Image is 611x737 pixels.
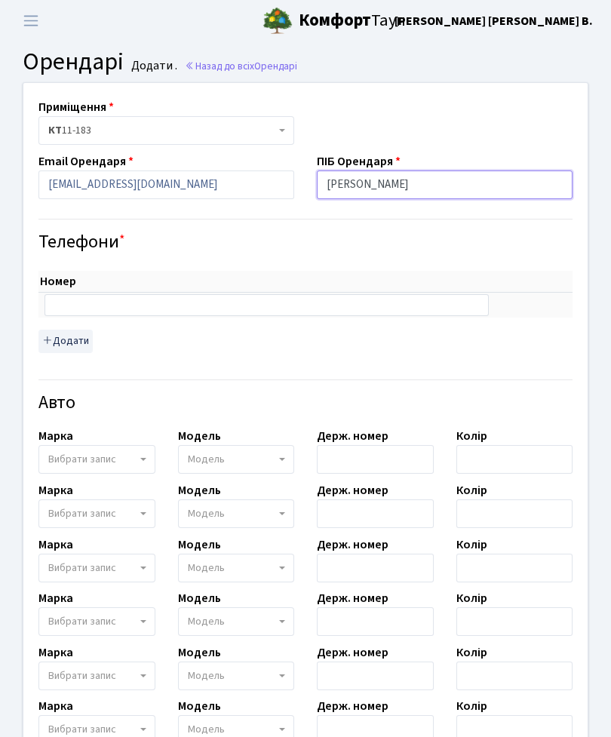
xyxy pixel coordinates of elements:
[456,427,487,445] label: Колір
[317,427,388,445] label: Держ. номер
[12,8,50,33] button: Переключити навігацію
[128,59,177,73] small: Додати .
[395,13,593,29] b: [PERSON_NAME] [PERSON_NAME] В.
[185,59,297,73] a: Назад до всіхОрендарі
[38,643,73,662] label: Марка
[263,6,293,36] img: logo.png
[38,427,73,445] label: Марка
[188,560,225,576] span: Модель
[23,45,124,79] span: Орендарі
[48,123,62,138] b: КТ
[48,614,116,629] span: Вибрати запис
[188,722,225,737] span: Модель
[38,232,573,253] h4: Телефони
[178,643,221,662] label: Модель
[317,152,401,170] label: ПІБ Орендаря
[395,12,593,30] a: [PERSON_NAME] [PERSON_NAME] В.
[317,643,388,662] label: Держ. номер
[188,668,225,683] span: Модель
[38,330,93,353] button: Додати
[38,271,495,293] th: Номер
[188,614,225,629] span: Модель
[48,560,116,576] span: Вибрати запис
[317,589,388,607] label: Держ. номер
[38,170,294,199] input: Буде використано в якості логіна
[188,452,225,467] span: Модель
[178,536,221,554] label: Модель
[299,8,371,32] b: Комфорт
[38,152,134,170] label: Email Орендаря
[456,697,487,715] label: Колір
[38,98,114,116] label: Приміщення
[178,589,221,607] label: Модель
[178,481,221,499] label: Модель
[48,506,116,521] span: Вибрати запис
[317,697,388,715] label: Держ. номер
[38,481,73,499] label: Марка
[178,427,221,445] label: Модель
[456,643,487,662] label: Колір
[48,123,275,138] span: <b>КТ</b>&nbsp;&nbsp;&nbsp;&nbsp;11-183
[38,697,73,715] label: Марка
[317,481,388,499] label: Держ. номер
[48,722,116,737] span: Вибрати запис
[456,481,487,499] label: Колір
[456,589,487,607] label: Колір
[48,668,116,683] span: Вибрати запис
[48,452,116,467] span: Вибрати запис
[38,589,73,607] label: Марка
[254,59,297,73] span: Орендарі
[38,116,294,145] span: <b>КТ</b>&nbsp;&nbsp;&nbsp;&nbsp;11-183
[317,536,388,554] label: Держ. номер
[38,536,73,554] label: Марка
[299,8,406,34] span: Таун
[38,392,573,414] h4: Авто
[178,697,221,715] label: Модель
[456,536,487,554] label: Колір
[188,506,225,521] span: Модель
